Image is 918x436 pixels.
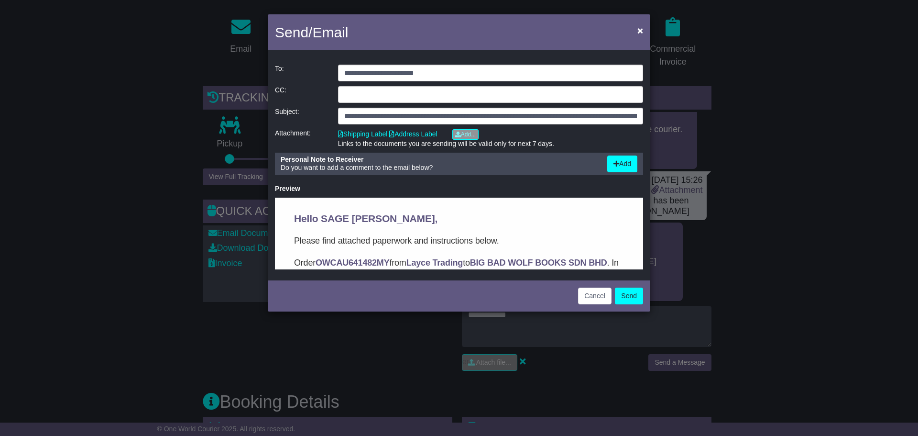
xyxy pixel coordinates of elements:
h4: Send/Email [275,22,348,43]
button: Cancel [578,288,612,304]
strong: BIG BAD WOLF BOOKS SDN BHD [195,60,332,70]
a: Add... [452,129,479,140]
div: Personal Note to Receiver [281,156,598,164]
div: Preview [275,185,643,193]
strong: Layce Trading [131,60,188,70]
p: Order from to . In this email you’ll find important information about your order, and what you ne... [19,58,349,99]
span: Hello SAGE [PERSON_NAME], [19,15,163,26]
span: × [637,25,643,36]
div: CC: [270,86,333,103]
div: Attachment: [270,129,333,148]
a: Shipping Label [338,130,388,138]
button: Add [607,156,637,172]
button: Send [615,288,643,304]
strong: OWCAU641482MY [41,60,114,70]
p: Please find attached paperwork and instructions below. [19,36,349,50]
div: Do you want to add a comment to the email below? [276,156,602,172]
div: Subject: [270,108,333,124]
div: To: [270,65,333,81]
button: Close [633,21,648,40]
a: Address Label [389,130,437,138]
div: Links to the documents you are sending will be valid only for next 7 days. [338,140,643,148]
